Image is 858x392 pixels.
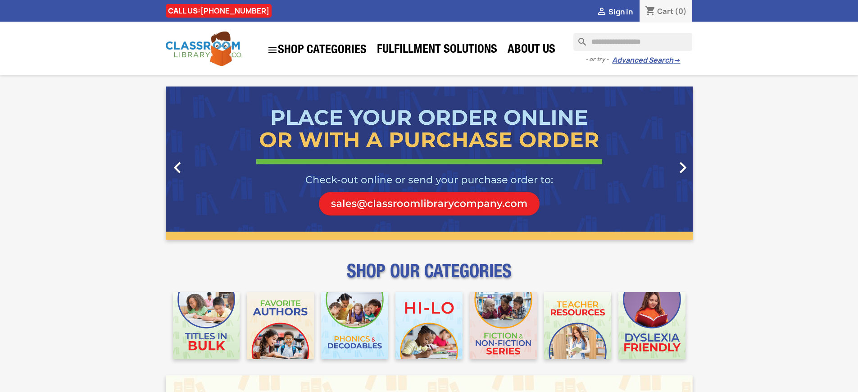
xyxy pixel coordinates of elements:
input: Search [573,33,692,51]
img: CLC_Favorite_Authors_Mobile.jpg [247,292,314,359]
span: - or try - [586,55,612,64]
img: CLC_Bulk_Mobile.jpg [173,292,240,359]
p: SHOP OUR CATEGORIES [166,269,693,285]
a: SHOP CATEGORIES [263,40,371,60]
img: CLC_Teacher_Resources_Mobile.jpg [544,292,611,359]
div: CALL US: [166,4,272,18]
i:  [596,7,607,18]
img: CLC_HiLo_Mobile.jpg [395,292,463,359]
i:  [267,45,278,55]
i:  [672,156,694,179]
span: (0) [675,6,687,16]
i:  [166,156,189,179]
a: Previous [166,87,245,240]
ul: Carousel container [166,87,693,240]
a: Advanced Search→ [612,56,680,65]
img: CLC_Dyslexia_Mobile.jpg [618,292,685,359]
img: CLC_Fiction_Nonfiction_Mobile.jpg [470,292,537,359]
img: Classroom Library Company [166,32,242,66]
i: shopping_cart [645,6,656,17]
a: [PHONE_NUMBER] [200,6,269,16]
span: Sign in [608,7,633,17]
a: Fulfillment Solutions [372,41,502,59]
span: Cart [657,6,673,16]
a: About Us [503,41,560,59]
span: → [673,56,680,65]
a: Next [613,87,693,240]
img: CLC_Phonics_And_Decodables_Mobile.jpg [321,292,388,359]
a:  Sign in [596,7,633,17]
i: search [573,33,584,44]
